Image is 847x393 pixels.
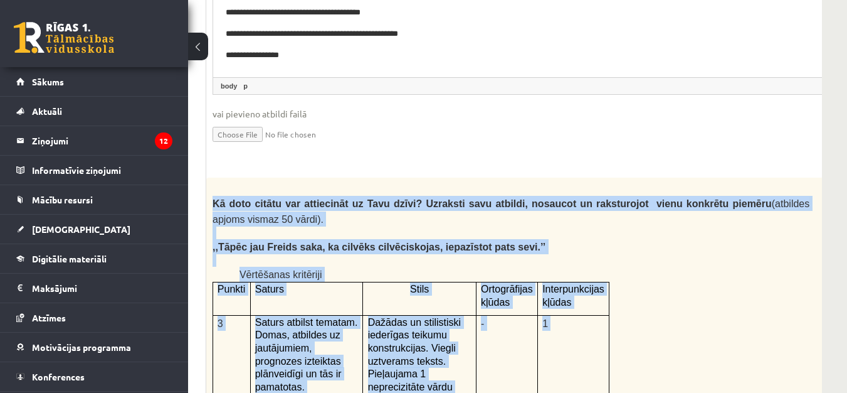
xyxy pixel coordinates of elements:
a: Digitālie materiāli [16,244,172,273]
legend: Informatīvie ziņojumi [32,156,172,185]
span: Konferences [32,371,85,382]
a: Informatīvie ziņojumi [16,156,172,185]
span: - [481,318,484,329]
body: Editor, wiswyg-editor-user-answer-47433781921760 [13,13,646,39]
a: Konferences [16,362,172,391]
body: Editor, wiswyg-editor-user-answer-47433781091580 [13,13,646,26]
span: 1 [542,318,548,329]
span: ,,Tāpēc jau Freids saka, ka cilvēks cilvēciskojas, iepazīstot pats sevi.’’ [213,242,545,252]
span: Mācību resursi [32,194,93,205]
legend: Ziņojumi [32,126,172,155]
a: Atzīmes [16,303,172,332]
span: [DEMOGRAPHIC_DATA] [32,223,130,235]
a: Sākums [16,67,172,96]
span: (atbildes apjoms vismaz 50 vārdi). [213,198,809,224]
a: Mācību resursi [16,185,172,214]
span: Saturs [255,284,284,294]
a: Maksājumi [16,274,172,303]
a: Ziņojumi12 [16,126,172,155]
span: Motivācijas programma [32,342,131,353]
span: Punkti [218,284,245,294]
a: Aktuāli [16,97,172,126]
body: Editor, wiswyg-editor-user-answer-47433779421380 [13,13,646,26]
span: Ortogrāfijas kļūdas [481,284,533,308]
body: Editor, wiswyg-editor-user-answer-47433781248460 [13,13,646,26]
a: Motivācijas programma [16,333,172,362]
span: Kā doto citātu var attiecināt uz Tavu dzīvi? Uzraksti savu atbildi, nosaucot un raksturojot vienu... [213,198,772,209]
span: Saturs atbilst tematam. Domas, atbildes uz jautājumiem, prognozes izteiktas plānveidīgi un tās ir... [255,317,358,392]
legend: Maksājumi [32,274,172,303]
span: Aktuāli [32,105,62,117]
span: Interpunkcijas kļūdas [542,284,604,308]
span: Digitālie materiāli [32,253,107,264]
i: 12 [155,132,172,149]
a: Rīgas 1. Tālmācības vidusskola [14,22,114,53]
span: Sākums [32,76,64,87]
span: Vērtēšanas kritēriji [239,269,322,280]
span: Stils [410,284,429,294]
a: [DEMOGRAPHIC_DATA] [16,215,172,244]
span: 3 [218,318,223,329]
span: Atzīmes [32,312,66,323]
